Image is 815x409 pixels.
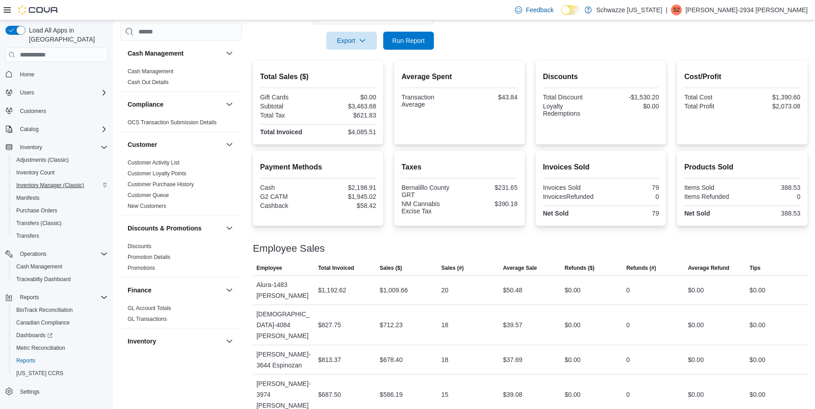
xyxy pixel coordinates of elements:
span: Dashboards [16,332,52,339]
span: Home [20,71,34,78]
h2: Cost/Profit [684,71,801,82]
h3: Inventory [128,337,156,346]
button: Manifests [9,192,111,204]
a: Reports [13,355,39,366]
div: Transaction Average [401,94,458,108]
div: $0.00 [565,354,581,365]
a: Promotions [128,265,155,271]
a: Home [16,69,38,80]
span: Promotions [128,264,155,272]
div: Steven-2934 Fuentes [671,5,682,15]
span: Users [20,89,34,96]
button: Cash Management [9,260,111,273]
a: Transfers [13,230,43,241]
span: Settings [16,386,108,397]
span: Purchase Orders [16,207,57,214]
button: Inventory [224,336,235,347]
button: Settings [2,385,111,398]
h2: Taxes [401,162,518,173]
div: $0.00 [750,320,766,330]
span: Transfers (Classic) [13,218,108,229]
span: Cash Management [16,263,62,270]
h2: Invoices Sold [543,162,659,173]
span: Run Report [392,36,425,45]
span: Customer Activity List [128,159,180,166]
div: Gift Cards [260,94,316,101]
strong: Total Invoiced [260,128,302,136]
div: $39.08 [503,389,523,400]
h2: Average Spent [401,71,518,82]
div: Cashback [260,202,316,209]
a: New Customers [128,203,166,209]
button: Users [2,86,111,99]
button: Compliance [128,100,222,109]
div: Items Sold [684,184,740,191]
a: Feedback [511,1,557,19]
div: $0.00 [750,389,766,400]
div: $827.75 [318,320,341,330]
button: Inventory Count [9,166,111,179]
div: $231.65 [462,184,518,191]
a: Customer Queue [128,192,169,198]
button: Traceabilty Dashboard [9,273,111,286]
a: GL Transactions [128,316,167,322]
div: $0.00 [750,354,766,365]
span: Reports [16,292,108,303]
button: Home [2,67,111,80]
h3: Finance [128,286,152,295]
button: Compliance [224,99,235,110]
div: Total Tax [260,112,316,119]
div: -$1,530.20 [603,94,659,101]
button: Inventory [2,141,111,154]
span: Metrc Reconciliation [16,344,65,352]
div: $813.37 [318,354,341,365]
button: Finance [128,286,222,295]
div: Customer [120,157,242,215]
button: Cash Management [128,49,222,58]
span: Traceabilty Dashboard [16,276,71,283]
a: Customer Purchase History [128,181,194,188]
button: Adjustments (Classic) [9,154,111,166]
div: Invoices Sold [543,184,599,191]
a: Cash Out Details [128,79,169,85]
h2: Payment Methods [260,162,377,173]
img: Cova [18,5,59,14]
span: Reports [20,294,39,301]
div: $0.00 [565,320,581,330]
button: Inventory [128,337,222,346]
a: Manifests [13,193,43,203]
span: Catalog [20,126,38,133]
span: Catalog [16,124,108,135]
div: 388.53 [744,210,801,217]
span: Home [16,68,108,80]
span: Refunds ($) [565,264,595,272]
div: 388.53 [744,184,801,191]
a: Dashboards [9,329,111,342]
div: Finance [120,303,242,328]
button: Operations [16,249,50,259]
span: Manifests [13,193,108,203]
div: Total Cost [684,94,740,101]
span: Reports [13,355,108,366]
button: Operations [2,248,111,260]
div: $586.19 [380,389,403,400]
div: G2 CATM [260,193,316,200]
div: Alura-1483 [PERSON_NAME] [253,276,315,305]
button: BioTrack Reconciliation [9,304,111,316]
span: Customers [16,105,108,117]
div: $1,192.62 [318,285,346,296]
a: GL Account Totals [128,305,171,311]
span: Cash Management [13,261,108,272]
span: Transfers (Classic) [16,220,62,227]
p: [PERSON_NAME]-2934 [PERSON_NAME] [686,5,808,15]
div: $0.00 [688,354,704,365]
h3: Compliance [128,100,163,109]
div: $1,390.60 [744,94,801,101]
span: Dashboards [13,330,108,341]
a: Cash Management [13,261,66,272]
button: Users [16,87,38,98]
div: Discounts & Promotions [120,241,242,277]
div: $0.00 [688,285,704,296]
span: Adjustments (Classic) [13,155,108,165]
button: Purchase Orders [9,204,111,217]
